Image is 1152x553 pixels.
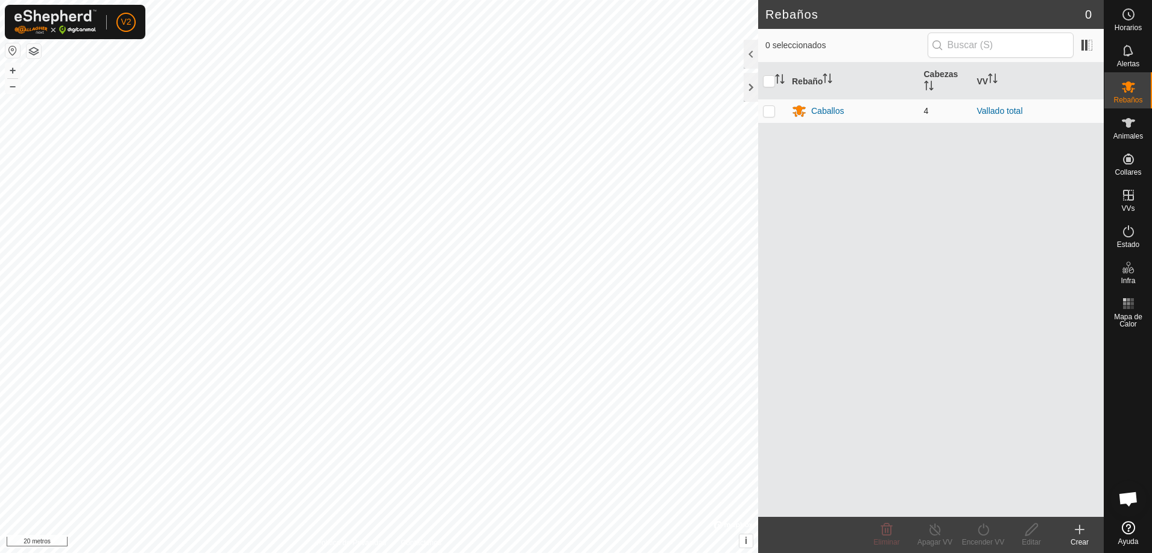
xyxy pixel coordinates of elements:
font: Horarios [1115,23,1142,32]
p-sorticon: Activar para ordenar [924,83,934,92]
font: Rebaños [1113,96,1142,104]
font: Encender VV [962,538,1005,546]
p-sorticon: Activar para ordenar [988,75,998,85]
font: Alertas [1117,60,1139,68]
a: Ayuda [1104,516,1152,550]
img: Logotipo de Gallagher [14,10,97,34]
font: + [10,64,16,77]
font: Rebaños [765,8,818,21]
font: Collares [1115,168,1141,177]
font: 0 [1085,8,1092,21]
div: Chat abierto [1110,481,1147,517]
a: Contáctenos [401,537,441,548]
font: Caballos [811,106,844,116]
font: 4 [924,106,929,116]
font: Mapa de Calor [1114,313,1142,328]
font: VV [977,76,989,86]
button: Restablecer Mapa [5,43,20,58]
font: Cabezas [924,69,958,79]
p-sorticon: Activar para ordenar [775,76,785,86]
button: – [5,79,20,93]
button: Capas del Mapa [27,44,41,58]
font: Ayuda [1118,537,1139,546]
font: – [10,80,16,92]
font: Editar [1022,538,1040,546]
button: i [739,534,753,548]
font: i [745,536,747,546]
font: Infra [1121,276,1135,285]
font: Estado [1117,240,1139,249]
font: Crear [1071,538,1089,546]
a: Vallado total [977,106,1023,116]
font: Contáctenos [401,539,441,547]
font: Rebaño [792,76,823,86]
input: Buscar (S) [928,33,1074,58]
font: V2 [121,17,131,27]
font: Animales [1113,132,1143,140]
p-sorticon: Activar para ordenar [823,75,832,85]
font: VVs [1121,204,1135,213]
font: Eliminar [873,538,899,546]
font: 0 seleccionados [765,40,826,50]
a: Política de Privacidad [317,537,386,548]
font: Política de Privacidad [317,539,386,547]
button: + [5,63,20,78]
font: Apagar VV [917,538,952,546]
